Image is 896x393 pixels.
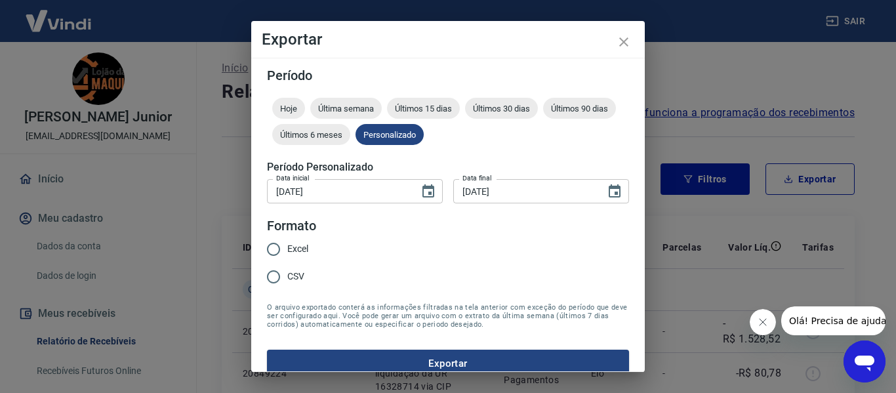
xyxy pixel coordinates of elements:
span: Excel [287,242,308,256]
div: Personalizado [356,124,424,145]
span: Olá! Precisa de ajuda? [8,9,110,20]
button: close [608,26,640,58]
iframe: Fechar mensagem [750,309,776,335]
h4: Exportar [262,31,634,47]
iframe: Botão para abrir a janela de mensagens [844,341,886,383]
label: Data final [462,173,492,183]
span: CSV [287,270,304,283]
input: DD/MM/YYYY [453,179,596,203]
input: DD/MM/YYYY [267,179,410,203]
span: Última semana [310,104,382,114]
button: Exportar [267,350,629,377]
span: Últimos 6 meses [272,130,350,140]
div: Hoje [272,98,305,119]
span: Últimos 30 dias [465,104,538,114]
button: Choose date, selected date is 17 de set de 2025 [415,178,441,205]
iframe: Mensagem da empresa [781,306,886,335]
span: O arquivo exportado conterá as informações filtradas na tela anterior com exceção do período que ... [267,303,629,329]
span: Últimos 90 dias [543,104,616,114]
div: Últimos 90 dias [543,98,616,119]
span: Personalizado [356,130,424,140]
div: Últimos 30 dias [465,98,538,119]
div: Últimos 15 dias [387,98,460,119]
button: Choose date, selected date is 17 de set de 2025 [601,178,628,205]
div: Última semana [310,98,382,119]
h5: Período [267,69,629,82]
h5: Período Personalizado [267,161,629,174]
div: Últimos 6 meses [272,124,350,145]
legend: Formato [267,217,316,236]
span: Hoje [272,104,305,114]
span: Últimos 15 dias [387,104,460,114]
label: Data inicial [276,173,310,183]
